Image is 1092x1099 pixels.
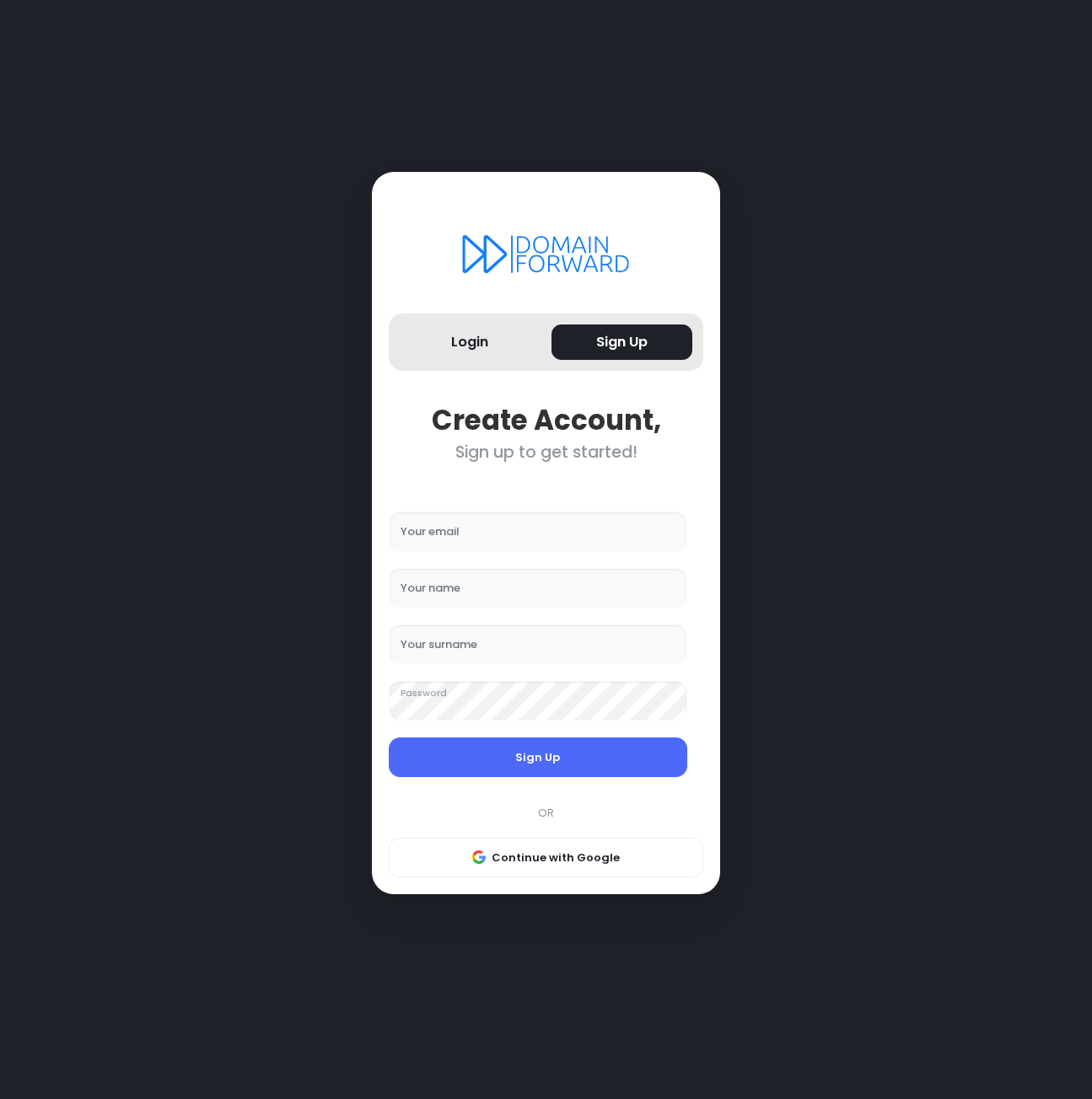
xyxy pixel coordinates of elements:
button: Sign Up [389,737,687,778]
div: OR [380,805,712,822]
button: Login [400,324,541,361]
button: Continue with Google [389,838,703,878]
button: Sign Up [551,324,692,361]
div: Sign up to get started! [389,442,703,462]
div: Create Account, [389,404,703,437]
